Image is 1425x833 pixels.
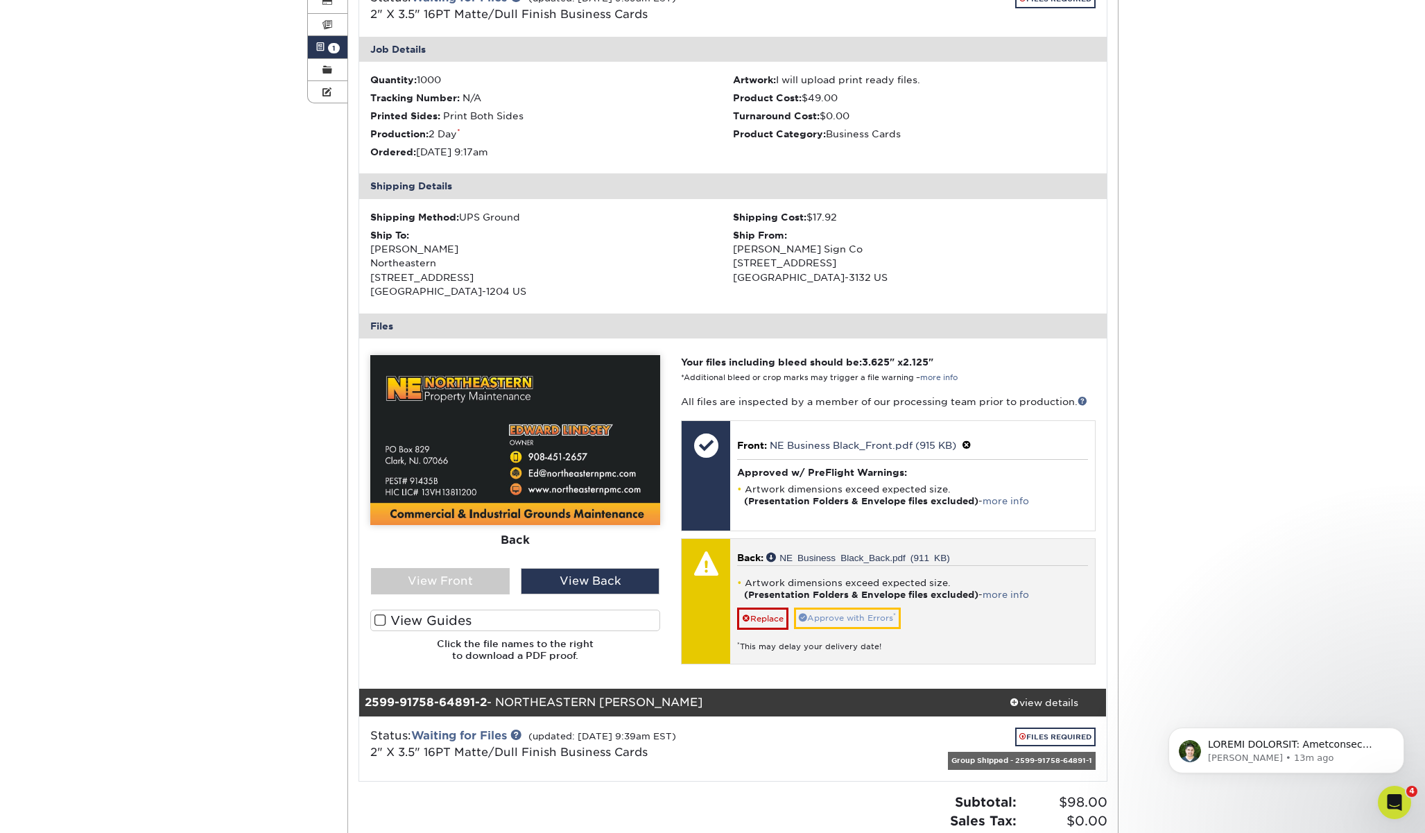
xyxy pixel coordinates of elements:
[903,357,929,368] span: 2.125
[1406,786,1417,797] span: 4
[733,110,820,121] strong: Turnaround Cost:
[370,73,733,87] li: 1000
[370,638,660,672] h6: Click the file names to the right to download a PDF proof.
[370,110,440,121] strong: Printed Sides:
[737,467,1087,478] h4: Approved w/ PreFlight Warnings:
[1015,728,1096,746] a: FILES REQUIRED
[370,230,409,241] strong: Ship To:
[920,373,958,382] a: more info
[744,590,978,600] strong: (Presentation Folders & Envelope files excluded)
[359,37,1107,62] div: Job Details
[681,357,933,368] strong: Your files including bleed should be: " x "
[371,568,510,594] div: View Front
[365,696,487,709] strong: 2599-91758-64891-2
[737,483,1087,507] li: Artwork dimensions exceed expected size. -
[733,73,1096,87] li: I will upload print ready files.
[733,127,1096,141] li: Business Cards
[733,91,1096,105] li: $49.00
[370,610,660,631] label: View Guides
[950,813,1017,828] strong: Sales Tax:
[411,729,507,742] a: Waiting for Files
[370,212,459,223] strong: Shipping Method:
[733,109,1096,123] li: $0.00
[370,146,416,157] strong: Ordered:
[370,210,733,224] div: UPS Ground
[733,92,802,103] strong: Product Cost:
[733,210,1096,224] div: $17.92
[359,689,982,716] div: - NORTHEASTERN [PERSON_NAME]
[370,127,733,141] li: 2 Day
[794,608,901,629] a: Approve with Errors*
[370,228,733,299] div: [PERSON_NAME] Northeastern [STREET_ADDRESS] [GEOGRAPHIC_DATA]-1204 US
[370,145,733,159] li: [DATE] 9:17am
[528,731,676,741] small: (updated: [DATE] 9:39am EST)
[983,496,1029,506] a: more info
[862,357,890,368] span: 3.625
[370,8,648,21] a: 2" X 3.5" 16PT Matte/Dull Finish Business Cards
[733,228,1096,285] div: [PERSON_NAME] Sign Co [STREET_ADDRESS] [GEOGRAPHIC_DATA]-3132 US
[744,496,978,506] strong: (Presentation Folders & Envelope files excluded)
[982,689,1107,716] a: view details
[328,43,340,53] span: 1
[370,525,660,556] div: Back
[370,128,429,139] strong: Production:
[983,590,1029,600] a: more info
[463,92,481,103] span: N/A
[370,746,648,759] a: 2" X 3.5" 16PT Matte/Dull Finish Business Cards
[737,577,1087,601] li: Artwork dimensions exceed expected size. -
[1021,811,1107,831] span: $0.00
[359,173,1107,198] div: Shipping Details
[521,568,659,594] div: View Back
[370,92,460,103] strong: Tracking Number:
[737,552,763,563] span: Back:
[737,608,788,630] a: Replace
[733,74,776,85] strong: Artwork:
[1148,698,1425,796] iframe: Intercom notifications message
[733,212,806,223] strong: Shipping Cost:
[370,74,417,85] strong: Quantity:
[359,314,1107,338] div: Files
[1378,786,1411,819] iframe: Intercom live chat
[737,630,1087,653] div: This may delay your delivery date!
[770,440,956,451] a: NE Business Black_Front.pdf (915 KB)
[982,696,1107,710] div: view details
[948,752,1096,769] div: Group Shipped - 2599-91758-64891-1
[733,230,787,241] strong: Ship From:
[733,128,826,139] strong: Product Category:
[360,728,857,767] div: Status:
[955,794,1017,809] strong: Subtotal:
[737,440,767,451] span: Front:
[681,395,1095,409] p: All files are inspected by a member of our processing team prior to production.
[681,373,958,382] small: *Additional bleed or crop marks may trigger a file warning –
[766,552,950,562] a: NE Business Black_Back.pdf (911 KB)
[308,36,348,58] a: 1
[443,110,524,121] span: Print Both Sides
[1021,793,1107,812] span: $98.00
